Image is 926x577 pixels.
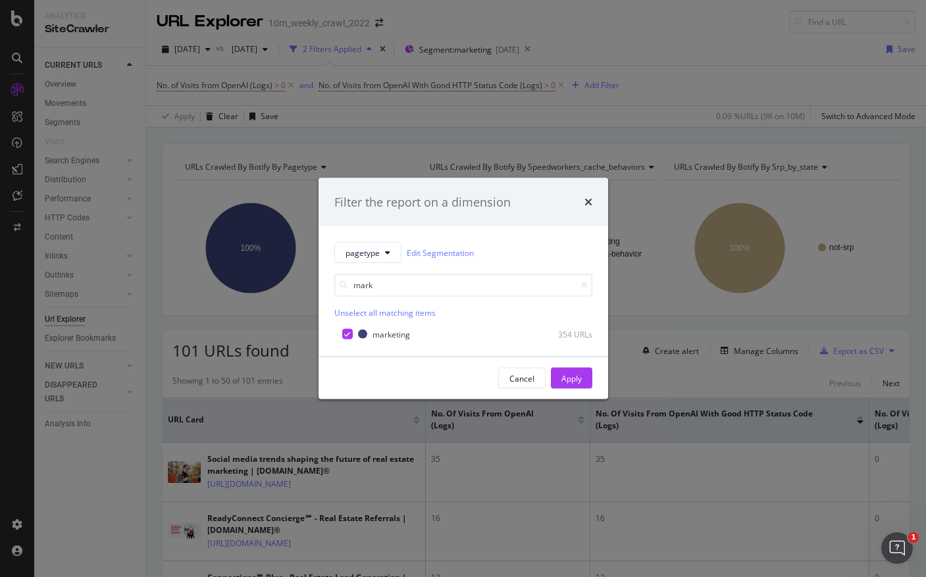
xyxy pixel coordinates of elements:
[373,328,410,339] div: marketing
[584,193,592,211] div: times
[319,178,608,399] div: modal
[551,368,592,389] button: Apply
[528,328,592,339] div: 354 URLs
[334,193,511,211] div: Filter the report on a dimension
[908,532,919,543] span: 1
[881,532,913,564] iframe: Intercom live chat
[334,274,592,297] input: Search
[561,372,582,384] div: Apply
[346,247,380,258] span: pagetype
[509,372,534,384] div: Cancel
[334,307,592,318] div: Unselect all matching items
[407,245,474,259] a: Edit Segmentation
[498,368,546,389] button: Cancel
[334,242,401,263] button: pagetype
